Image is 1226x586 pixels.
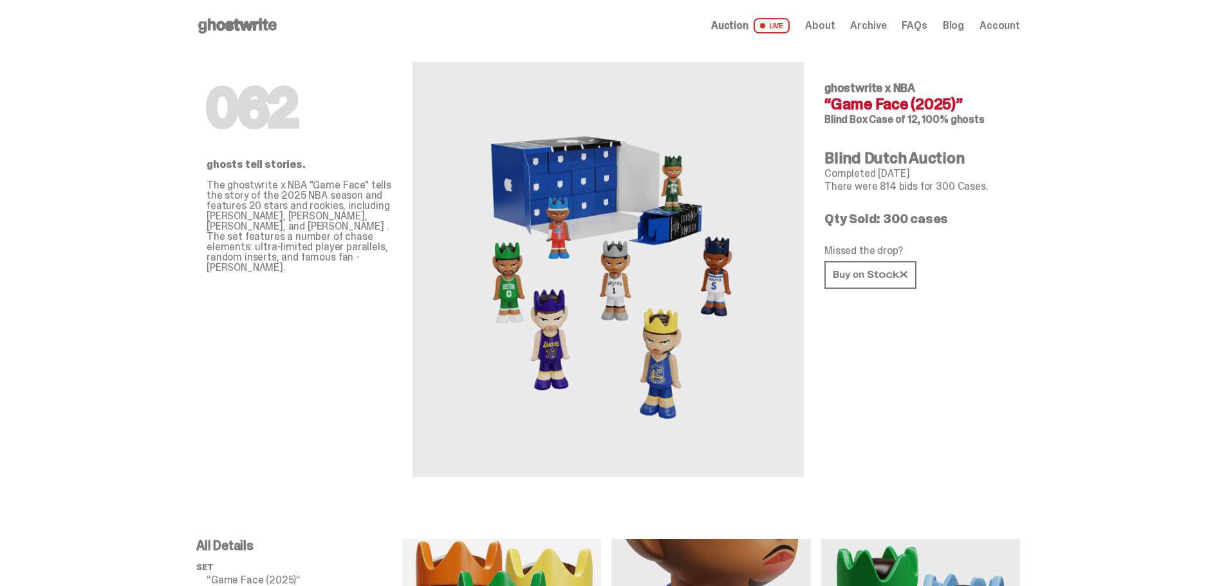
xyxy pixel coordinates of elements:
h1: 062 [207,82,392,134]
p: “Game Face (2025)” [207,575,402,585]
img: NBA&ldquo;Game Face (2025)&rdquo; [467,93,750,446]
p: Missed the drop? [824,246,1010,256]
p: The ghostwrite x NBA "Game Face" tells the story of the 2025 NBA season and features 20 stars and... [207,180,392,273]
span: LIVE [754,18,790,33]
span: set [196,562,214,572]
span: Case of 12, 100% ghosts [869,113,984,126]
a: FAQs [902,21,927,31]
span: Blind Box [824,113,868,126]
a: Archive [850,21,886,31]
p: Completed [DATE] [824,169,1010,179]
a: Auction LIVE [711,18,790,33]
p: Qty Sold: 300 cases [824,212,1010,225]
span: Auction [711,21,748,31]
h4: “Game Face (2025)” [824,96,1010,112]
p: ghosts tell stories. [207,160,392,170]
span: ghostwrite x NBA [824,80,915,96]
a: Account [980,21,1020,31]
a: Blog [943,21,964,31]
p: There were 814 bids for 300 Cases. [824,181,1010,192]
p: All Details [196,539,402,552]
a: About [805,21,835,31]
h4: Blind Dutch Auction [824,151,1010,166]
